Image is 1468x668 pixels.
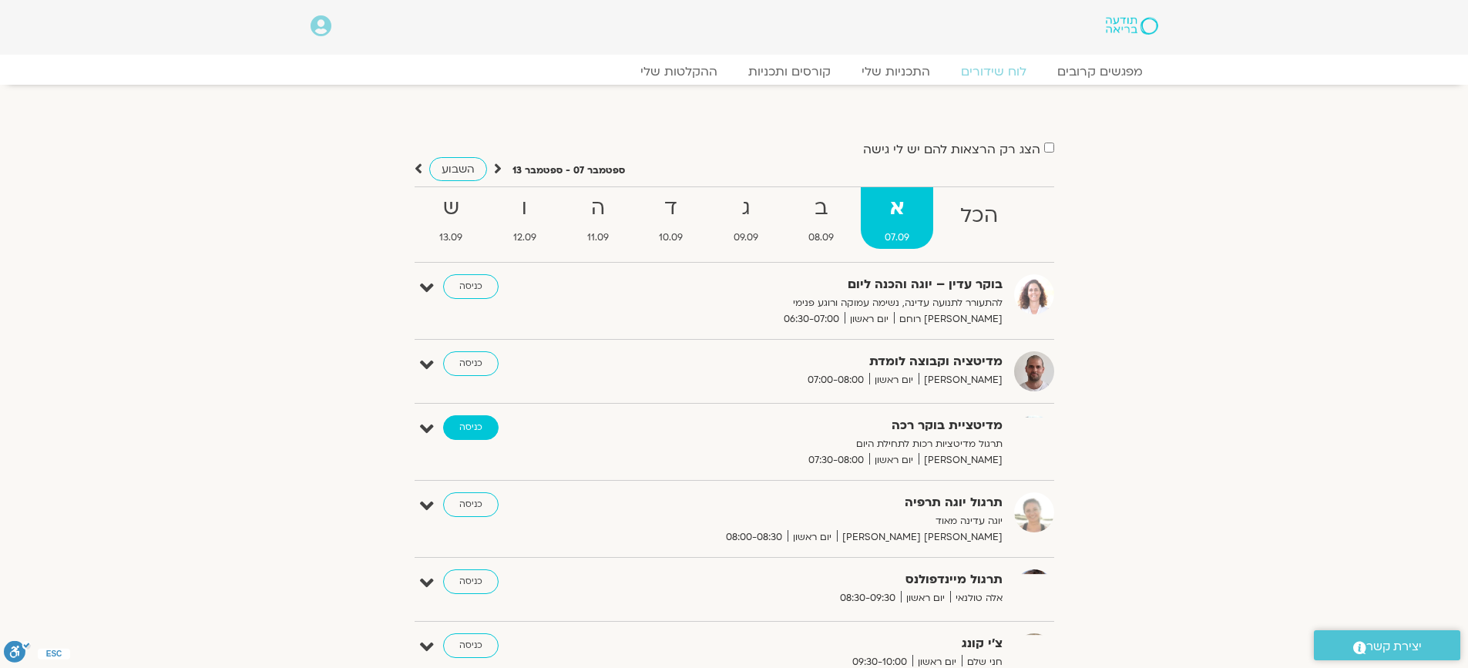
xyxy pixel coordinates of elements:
[936,187,1022,249] a: הכל
[635,230,707,246] span: 10.09
[837,529,1003,545] span: [PERSON_NAME] [PERSON_NAME]
[901,590,950,606] span: יום ראשון
[442,162,475,176] span: השבוע
[721,529,788,545] span: 08:00-08:30
[710,191,782,226] strong: ג
[563,230,633,246] span: 11.09
[710,187,782,249] a: ג09.09
[861,191,933,226] strong: א
[563,191,633,226] strong: ה
[936,199,1022,233] strong: הכל
[803,452,869,468] span: 07:30-08:00
[894,311,1003,327] span: [PERSON_NAME] רוחם
[443,351,499,376] a: כניסה
[443,569,499,594] a: כניסה
[919,372,1003,388] span: [PERSON_NAME]
[625,295,1003,311] p: להתעורר לתנועה עדינה, נשימה עמוקה ורוגע פנימי
[733,64,846,79] a: קורסים ותכניות
[429,157,487,181] a: השבוע
[311,64,1158,79] nav: Menu
[512,163,625,179] p: ספטמבר 07 - ספטמבר 13
[785,187,858,249] a: ב08.09
[635,187,707,249] a: ד10.09
[863,143,1040,156] label: הצג רק הרצאות להם יש לי גישה
[625,415,1003,436] strong: מדיטציית בוקר רכה
[443,274,499,299] a: כניסה
[802,372,869,388] span: 07:00-08:00
[845,311,894,327] span: יום ראשון
[625,274,1003,295] strong: בוקר עדין – יוגה והכנה ליום
[416,230,487,246] span: 13.09
[1314,630,1460,660] a: יצירת קשר
[489,191,560,226] strong: ו
[443,492,499,517] a: כניסה
[416,191,487,226] strong: ש
[1366,636,1422,657] span: יצירת קשר
[861,187,933,249] a: א07.09
[835,590,901,606] span: 08:30-09:30
[785,230,858,246] span: 08.09
[861,230,933,246] span: 07.09
[710,230,782,246] span: 09.09
[869,452,919,468] span: יום ראשון
[625,513,1003,529] p: יוגה עדינה מאוד
[788,529,837,545] span: יום ראשון
[489,230,560,246] span: 12.09
[625,436,1003,452] p: תרגול מדיטציות רכות לתחילת היום
[846,64,946,79] a: התכניות שלי
[563,187,633,249] a: ה11.09
[785,191,858,226] strong: ב
[625,351,1003,372] strong: מדיטציה וקבוצה לומדת
[443,415,499,440] a: כניסה
[625,569,1003,590] strong: תרגול מיינדפולנס
[416,187,487,249] a: ש13.09
[946,64,1042,79] a: לוח שידורים
[1042,64,1158,79] a: מפגשים קרובים
[778,311,845,327] span: 06:30-07:00
[489,187,560,249] a: ו12.09
[625,492,1003,513] strong: תרגול יוגה תרפיה
[950,590,1003,606] span: אלה טולנאי
[443,633,499,658] a: כניסה
[919,452,1003,468] span: [PERSON_NAME]
[625,633,1003,654] strong: צ'י קונג
[625,64,733,79] a: ההקלטות שלי
[635,191,707,226] strong: ד
[869,372,919,388] span: יום ראשון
